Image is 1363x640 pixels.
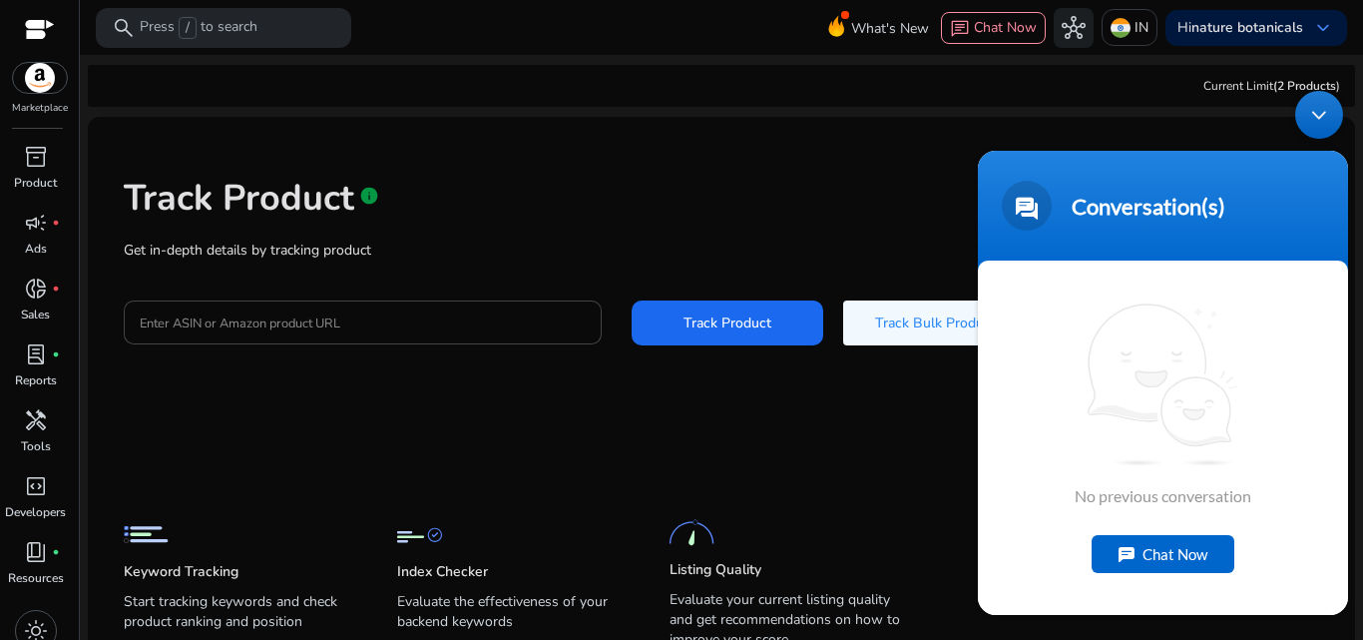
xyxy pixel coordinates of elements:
[24,540,48,564] span: book_4
[1273,78,1336,94] span: (2 Products
[24,408,48,432] span: handyman
[24,474,48,498] span: code_blocks
[1135,10,1148,45] p: IN
[21,437,51,455] p: Tools
[1191,18,1303,37] b: nature botanicals
[15,371,57,389] p: Reports
[851,11,929,46] span: What's New
[24,211,48,235] span: campaign
[25,240,47,258] p: Ads
[24,277,48,301] span: donut_small
[52,285,60,293] span: fiber_manual_record
[875,313,1003,333] span: Track Bulk Products
[683,313,771,333] span: Track Product
[52,350,60,358] span: fiber_manual_record
[112,16,136,40] span: search
[1177,21,1303,35] p: Hi
[124,177,354,220] h1: Track Product
[12,101,68,116] p: Marketplace
[24,145,48,169] span: inventory_2
[52,219,60,227] span: fiber_manual_record
[124,512,169,557] img: Keyword Tracking
[179,17,197,39] span: /
[14,174,57,192] p: Product
[950,19,970,39] span: chat
[1111,18,1131,38] img: in.svg
[397,562,488,582] p: Index Checker
[1054,8,1094,48] button: hub
[968,81,1358,625] iframe: SalesIQ Chatwindow
[13,63,67,93] img: amazon.svg
[8,569,64,587] p: Resources
[670,560,761,580] p: Listing Quality
[124,240,1319,261] p: Get in-depth details by tracking product
[52,548,60,556] span: fiber_manual_record
[140,17,257,39] p: Press to search
[843,301,1035,345] button: Track Bulk Products
[5,503,66,521] p: Developers
[632,301,823,345] button: Track Product
[941,12,1046,44] button: chatChat Now
[1062,16,1086,40] span: hub
[124,562,238,582] p: Keyword Tracking
[21,306,50,323] p: Sales
[359,186,379,206] span: info
[670,510,714,555] img: Listing Quality
[1203,77,1340,95] div: Current Limit )
[974,18,1037,37] span: Chat Now
[397,512,442,557] img: Index Checker
[24,342,48,366] span: lab_profile
[1311,16,1335,40] span: keyboard_arrow_down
